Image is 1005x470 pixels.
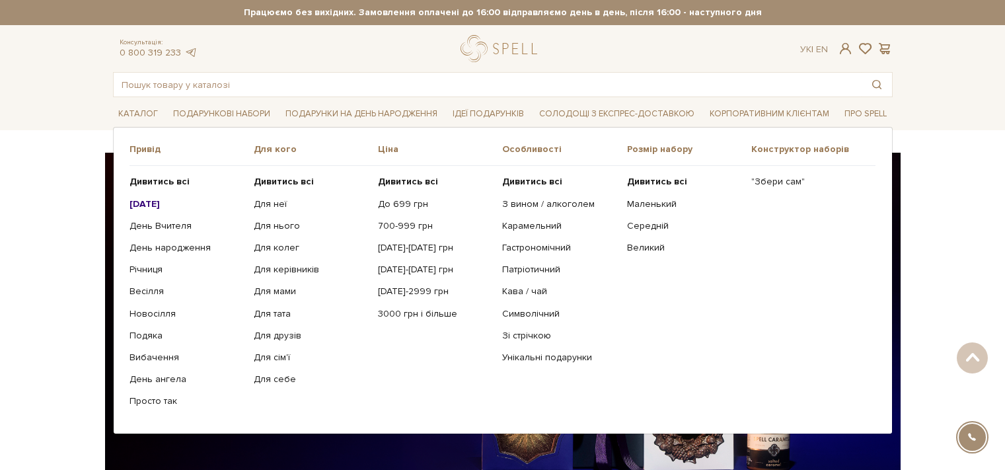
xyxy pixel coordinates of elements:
[280,104,443,124] a: Подарунки на День народження
[120,38,198,47] span: Консультація:
[627,198,741,210] a: Маленький
[627,176,741,188] a: Дивитись всі
[130,395,244,407] a: Просто так
[502,308,616,320] a: Символічний
[254,330,368,342] a: Для друзів
[627,143,751,155] span: Розмір набору
[130,286,244,297] a: Весілля
[254,352,368,364] a: Для сім'ї
[130,220,244,232] a: День Вчителя
[378,143,502,155] span: Ціна
[461,35,543,62] a: logo
[254,308,368,320] a: Для тата
[130,176,190,187] b: Дивитись всі
[862,73,892,97] button: Пошук товару у каталозі
[502,242,616,254] a: Гастрономічний
[114,73,862,97] input: Пошук товару у каталозі
[130,330,244,342] a: Подяка
[378,242,492,254] a: [DATE]-[DATE] грн
[254,264,368,276] a: Для керівників
[839,104,892,124] a: Про Spell
[130,198,244,210] a: [DATE]
[378,286,492,297] a: [DATE]-2999 грн
[378,176,492,188] a: Дивитись всі
[378,220,492,232] a: 700-999 грн
[254,220,368,232] a: Для нього
[254,143,378,155] span: Для кого
[751,143,875,155] span: Конструктор наборів
[168,104,276,124] a: Подарункові набори
[130,264,244,276] a: Річниця
[502,352,616,364] a: Унікальні подарунки
[534,102,700,125] a: Солодощі з експрес-доставкою
[704,104,835,124] a: Корпоративним клієнтам
[130,176,244,188] a: Дивитись всі
[800,44,828,56] div: Ук
[816,44,828,55] a: En
[502,198,616,210] a: З вином / алкоголем
[378,198,492,210] a: До 699 грн
[751,176,866,188] a: "Збери сам"
[502,176,616,188] a: Дивитись всі
[120,47,181,58] a: 0 800 319 233
[811,44,813,55] span: |
[254,176,314,187] b: Дивитись всі
[130,198,160,210] b: [DATE]
[447,104,529,124] a: Ідеї подарунків
[502,264,616,276] a: Патріотичний
[254,198,368,210] a: Для неї
[113,104,163,124] a: Каталог
[254,286,368,297] a: Для мами
[130,308,244,320] a: Новосілля
[627,220,741,232] a: Середній
[130,352,244,364] a: Вибачення
[254,242,368,254] a: Для колег
[254,373,368,385] a: Для себе
[502,286,616,297] a: Кава / чай
[130,242,244,254] a: День народження
[184,47,198,58] a: telegram
[502,330,616,342] a: Зі стрічкою
[378,176,438,187] b: Дивитись всі
[502,143,626,155] span: Особливості
[502,220,616,232] a: Карамельний
[254,176,368,188] a: Дивитись всі
[130,373,244,385] a: День ангела
[378,264,492,276] a: [DATE]-[DATE] грн
[113,127,893,434] div: Каталог
[627,176,687,187] b: Дивитись всі
[113,7,893,19] strong: Працюємо без вихідних. Замовлення оплачені до 16:00 відправляємо день в день, після 16:00 - насту...
[627,242,741,254] a: Великий
[502,176,562,187] b: Дивитись всі
[130,143,254,155] span: Привід
[378,308,492,320] a: 3000 грн і більше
